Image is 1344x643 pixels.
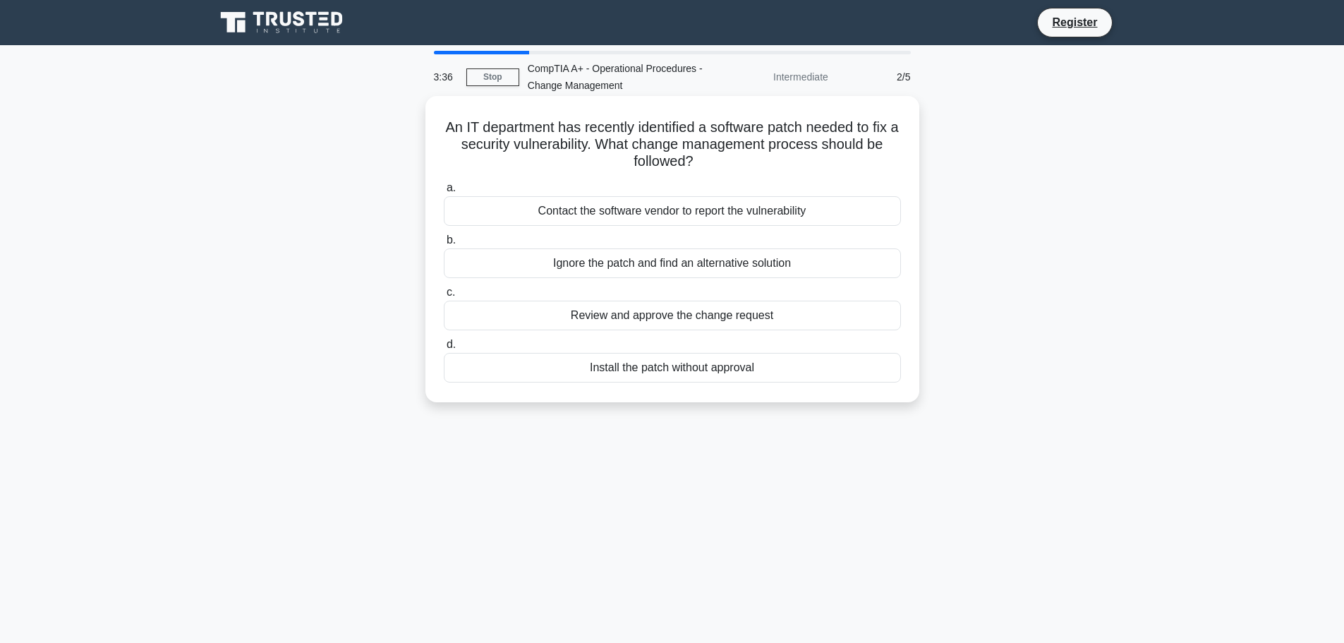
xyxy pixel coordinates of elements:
[442,119,902,171] h5: An IT department has recently identified a software patch needed to fix a security vulnerability....
[447,234,456,246] span: b.
[444,353,901,383] div: Install the patch without approval
[447,286,455,298] span: c.
[447,181,456,193] span: a.
[444,301,901,330] div: Review and approve the change request
[444,196,901,226] div: Contact the software vendor to report the vulnerability
[837,63,919,91] div: 2/5
[713,63,837,91] div: Intermediate
[447,338,456,350] span: d.
[444,248,901,278] div: Ignore the patch and find an alternative solution
[519,54,713,100] div: CompTIA A+ - Operational Procedures - Change Management
[1043,13,1106,31] a: Register
[466,68,519,86] a: Stop
[425,63,466,91] div: 3:36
